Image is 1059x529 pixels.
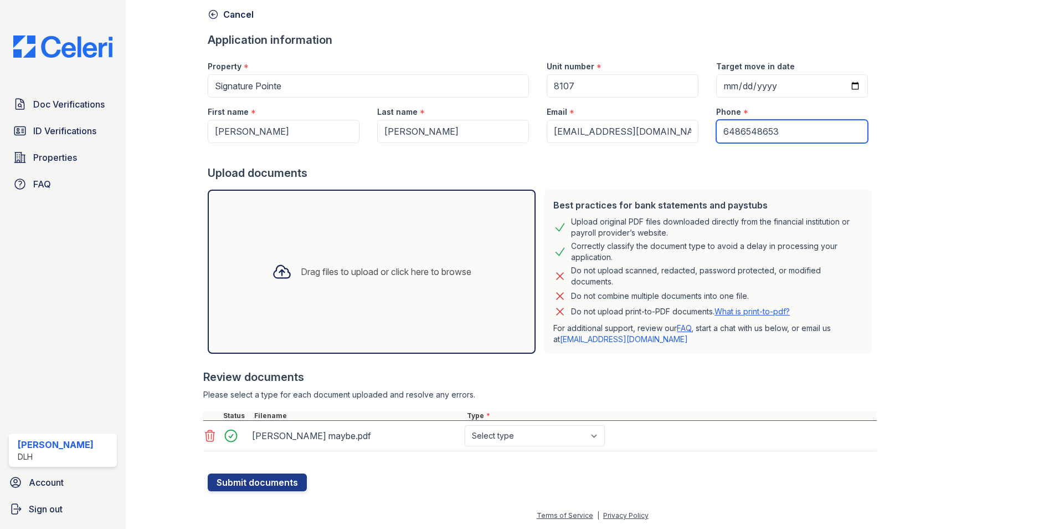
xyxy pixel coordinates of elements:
[208,8,254,21] a: Cancel
[377,106,418,118] label: Last name
[465,411,877,420] div: Type
[560,334,688,344] a: [EMAIL_ADDRESS][DOMAIN_NAME]
[252,427,460,445] div: [PERSON_NAME] maybe.pdf
[571,289,749,303] div: Do not combine multiple documents into one file.
[18,451,94,462] div: DLH
[571,306,790,317] p: Do not upload print-to-PDF documents.
[33,98,105,111] span: Doc Verifications
[537,511,593,520] a: Terms of Service
[9,120,117,142] a: ID Verifications
[9,173,117,195] a: FAQ
[208,474,307,491] button: Submit documents
[33,177,51,191] span: FAQ
[33,124,96,138] span: ID Verifications
[33,151,77,164] span: Properties
[597,511,599,520] div: |
[208,165,877,181] div: Upload documents
[547,61,594,72] label: Unit number
[221,411,252,420] div: Status
[29,502,63,516] span: Sign out
[18,438,94,451] div: [PERSON_NAME]
[29,476,64,489] span: Account
[571,241,863,263] div: Correctly classify the document type to avoid a delay in processing your application.
[252,411,465,420] div: Filename
[716,106,741,118] label: Phone
[716,61,795,72] label: Target move in date
[4,471,121,494] a: Account
[553,323,863,345] p: For additional support, review our , start a chat with us below, or email us at
[553,199,863,212] div: Best practices for bank statements and paystubs
[571,216,863,238] div: Upload original PDF files downloaded directly from the financial institution or payroll provider’...
[571,265,863,287] div: Do not upload scanned, redacted, password protected, or modified documents.
[603,511,649,520] a: Privacy Policy
[208,106,249,118] label: First name
[4,498,121,520] a: Sign out
[9,93,117,115] a: Doc Verifications
[714,307,790,316] a: What is print-to-pdf?
[203,369,877,385] div: Review documents
[4,35,121,58] img: CE_Logo_Blue-a8612792a0a2168367f1c8372b55b34899dd931a85d93a1a3d3e32e68fde9ad4.png
[9,146,117,169] a: Properties
[208,32,877,48] div: Application information
[203,389,877,400] div: Please select a type for each document uploaded and resolve any errors.
[677,323,691,333] a: FAQ
[547,106,567,118] label: Email
[301,265,471,278] div: Drag files to upload or click here to browse
[208,61,241,72] label: Property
